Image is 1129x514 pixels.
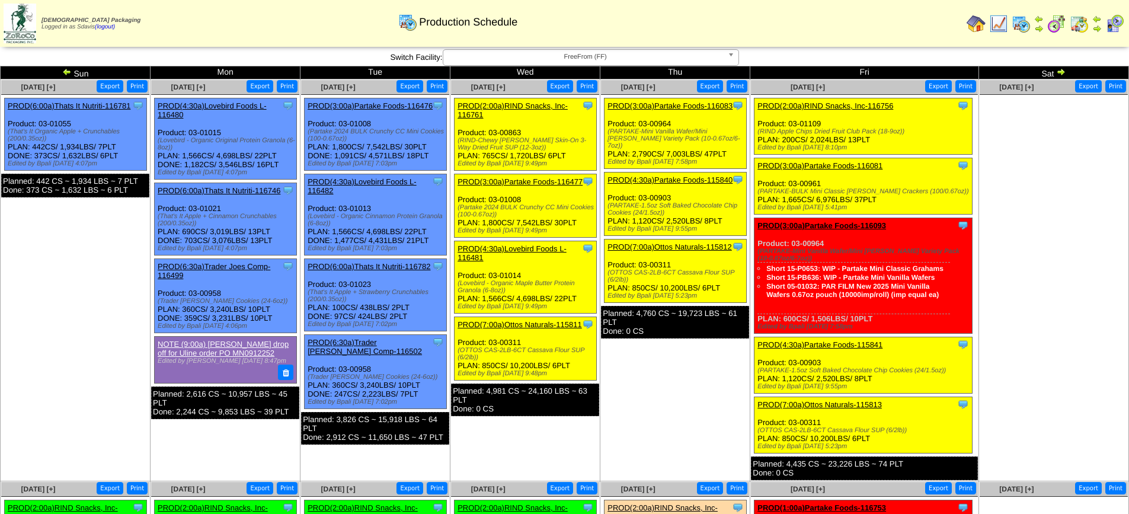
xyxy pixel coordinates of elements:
img: Tooltip [432,100,444,111]
img: Tooltip [432,175,444,187]
div: Product: 03-00903 PLAN: 1,120CS / 2,520LBS / 8PLT [754,337,972,394]
div: Product: 03-00958 PLAN: 360CS / 3,240LBS / 10PLT DONE: 359CS / 3,231LBS / 10PLT [155,259,297,333]
img: calendarinout.gif [1070,14,1089,33]
span: [DATE] [+] [621,83,655,91]
div: (That's It Apple + Strawberry Crunchables (200/0.35oz)) [308,289,446,303]
div: Planned: 4,435 CS ~ 23,226 LBS ~ 74 PLT Done: 0 CS [751,456,978,480]
img: Tooltip [282,100,294,111]
td: Sat [978,66,1128,79]
a: [DATE] [+] [21,83,55,91]
a: [DATE] [+] [321,83,356,91]
div: (That's It Organic Apple + Crunchables (200/0.35oz)) [8,128,146,142]
button: Delete Note [278,365,293,380]
div: Edited by Bpali [DATE] 9:49pm [458,227,596,234]
img: Tooltip [957,100,969,111]
img: Tooltip [732,174,744,186]
a: PROD(4:30a)Partake Foods-115840 [607,175,733,184]
div: Product: 03-01023 PLAN: 100CS / 438LBS / 2PLT DONE: 97CS / 424LBS / 2PLT [305,259,447,331]
div: (OTTOS CAS-2LB-6CT Cassava Flour SUP (6/2lb)) [607,269,746,283]
button: Export [396,482,423,494]
div: Product: 03-01013 PLAN: 1,566CS / 4,698LBS / 22PLT DONE: 1,477CS / 4,431LBS / 21PLT [305,174,447,256]
img: Tooltip [957,219,969,231]
a: PROD(4:30a)Lovebird Foods L-116480 [158,101,267,119]
img: Tooltip [132,100,144,111]
div: (That's It Apple + Cinnamon Crunchables (200/0.35oz)) [158,213,296,227]
div: Product: 03-00311 PLAN: 850CS / 10,200LBS / 6PLT [605,240,747,303]
div: (Lovebird - Organic Cinnamon Protein Granola (6-8oz)) [308,213,446,227]
img: Tooltip [282,260,294,272]
a: [DATE] [+] [791,83,825,91]
div: Edited by Bpali [DATE] 4:07pm [158,245,296,252]
td: Wed [450,66,600,79]
div: Edited by Bpali [DATE] 4:07pm [8,160,146,167]
img: Tooltip [582,502,594,513]
img: Tooltip [282,184,294,196]
a: PROD(1:00a)Partake Foods-116753 [757,503,886,512]
div: (PARTAKE-1.5oz Soft Baked Chocolate Chip Cookies (24/1.5oz)) [607,202,746,216]
div: (Lovebird - Organic Original Protein Granola (6-8oz)) [158,137,296,151]
button: Print [427,482,447,494]
a: PROD(4:30a)Lovebird Foods L-116482 [308,177,417,195]
img: Tooltip [582,242,594,254]
button: Export [1075,80,1102,92]
a: PROD(2:00a)RIND Snacks, Inc-116761 [458,101,568,119]
div: (PARTAKE-1.5oz Soft Baked Chocolate Chip Cookies (24/1.5oz)) [757,367,971,374]
img: calendarblend.gif [1047,14,1066,33]
img: arrowleft.gif [1034,14,1044,24]
a: PROD(3:00a)Partake Foods-116093 [757,221,886,230]
div: Edited by Bpali [DATE] 9:48pm [458,370,596,377]
a: [DATE] [+] [471,83,506,91]
button: Print [955,482,976,494]
img: arrowleft.gif [1092,14,1102,24]
div: Edited by [PERSON_NAME] [DATE] 8:47pm [158,357,291,365]
div: (Trader [PERSON_NAME] Cookies (24-6oz)) [158,298,296,305]
span: [DATE] [+] [621,485,655,493]
div: (Partake 2024 BULK Crunchy CC Mini Cookies (100-0.67oz)) [458,204,596,218]
div: (Partake 2024 BULK Crunchy CC Mini Cookies (100-0.67oz)) [308,128,446,142]
button: Print [1105,482,1126,494]
button: Export [697,80,724,92]
button: Print [277,482,298,494]
a: PROD(4:30a)Partake Foods-115841 [757,340,882,349]
img: Tooltip [957,398,969,410]
div: (RIND-Chewy [PERSON_NAME] Skin-On 3-Way Dried Fruit SUP (12-3oz)) [458,137,596,151]
div: Product: 03-00311 PLAN: 850CS / 10,200LBS / 6PLT [754,397,972,454]
img: Tooltip [732,241,744,253]
div: Product: 03-01015 PLAN: 1,566CS / 4,698LBS / 22PLT DONE: 1,182CS / 3,546LBS / 16PLT [155,98,297,180]
div: Planned: 442 CS ~ 1,934 LBS ~ 7 PLT Done: 373 CS ~ 1,632 LBS ~ 6 PLT [1,174,149,197]
button: Export [247,482,273,494]
a: NOTE (9:00a) [PERSON_NAME] drop off for Uline order PO MN0912252 [158,340,289,357]
a: Short 15-PB636: WIP - Partake Mini Vanilla Wafers [766,273,935,282]
div: Edited by Bpali [DATE] 9:55pm [757,383,971,390]
button: Print [727,80,747,92]
div: (PARTAKE-Mini Vanilla Wafer/Mini [PERSON_NAME] Variety Pack (10-0.67oz/6-7oz)) [757,248,971,262]
span: [DATE] [+] [791,485,825,493]
button: Print [577,482,597,494]
a: [DATE] [+] [471,485,506,493]
div: Planned: 4,981 CS ~ 24,160 LBS ~ 63 PLT Done: 0 CS [451,384,599,416]
img: Tooltip [957,339,969,350]
button: Print [577,80,597,92]
a: [DATE] [+] [999,485,1034,493]
span: [DEMOGRAPHIC_DATA] Packaging [41,17,140,24]
img: Tooltip [582,100,594,111]
div: (OTTOS CAS-2LB-6CT Cassava Flour SUP (6/2lb)) [458,347,596,361]
div: (RIND Apple Chips Dried Fruit Club Pack (18-9oz)) [757,128,971,135]
span: [DATE] [+] [21,485,55,493]
a: PROD(6:00a)Thats It Nutriti-116782 [308,262,430,271]
img: Tooltip [432,336,444,348]
div: Edited by Bpali [DATE] 5:41pm [757,204,971,211]
img: Tooltip [957,159,969,171]
img: Tooltip [582,175,594,187]
span: Logged in as Sdavis [41,17,140,30]
button: Print [427,80,447,92]
div: (Lovebird - Organic Maple Butter Protein Granola (6-8oz)) [458,280,596,294]
button: Export [396,80,423,92]
div: Planned: 4,760 CS ~ 19,723 LBS ~ 61 PLT Done: 0 CS [601,306,749,339]
span: [DATE] [+] [321,485,356,493]
img: arrowright.gif [1034,24,1044,33]
button: Export [925,80,952,92]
